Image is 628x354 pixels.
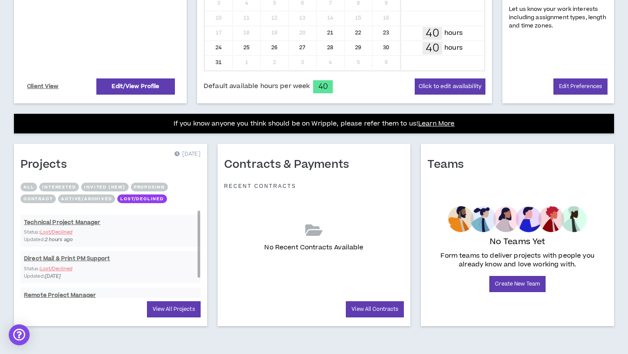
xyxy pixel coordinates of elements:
img: empty [448,206,587,232]
button: Contract [20,194,56,203]
button: All [20,183,37,191]
a: Edit/View Profile [96,78,175,95]
h1: Contracts & Payments [224,158,356,172]
button: Invited (new) [81,183,128,191]
h1: Teams [427,158,470,172]
a: Learn More [418,119,454,128]
p: Form teams to deliver projects with people you already know and love working with. [431,252,604,269]
button: Click to edit availability [415,78,485,95]
p: Recent Contracts [224,183,297,190]
button: Interested [39,183,79,191]
a: View All Contracts [346,301,404,317]
p: No Recent Contracts Available [264,243,363,252]
a: Edit Preferences [553,78,608,95]
p: No Teams Yet [490,236,546,248]
h1: Projects [20,158,73,172]
button: Lost/Declined [117,194,167,203]
a: Create New Team [489,276,546,292]
p: hours [444,28,463,38]
span: Default available hours per week [204,82,310,91]
a: View All Projects [147,301,201,317]
button: Proposing [131,183,168,191]
p: [DATE] [174,150,201,159]
p: If you know anyone you think should be on Wripple, please refer them to us! [174,119,455,129]
div: Open Intercom Messenger [9,324,30,345]
p: hours [444,43,463,53]
a: Client View [26,79,60,94]
button: Active/Archived [58,194,115,203]
p: Let us know your work interests including assignment types, length and time zones. [509,5,608,31]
